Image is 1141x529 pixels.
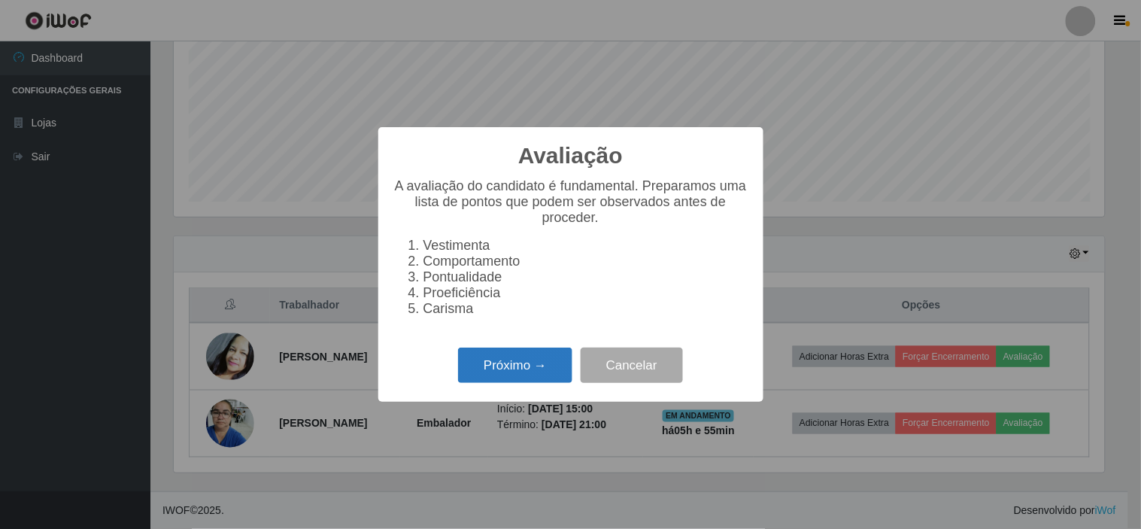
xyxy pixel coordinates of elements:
li: Carisma [423,301,748,317]
li: Vestimenta [423,238,748,254]
li: Proeficiência [423,285,748,301]
li: Comportamento [423,254,748,269]
h2: Avaliação [518,142,623,169]
li: Pontualidade [423,269,748,285]
button: Próximo → [458,348,572,383]
p: A avaliação do candidato é fundamental. Preparamos uma lista de pontos que podem ser observados a... [393,178,748,226]
button: Cancelar [581,348,683,383]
